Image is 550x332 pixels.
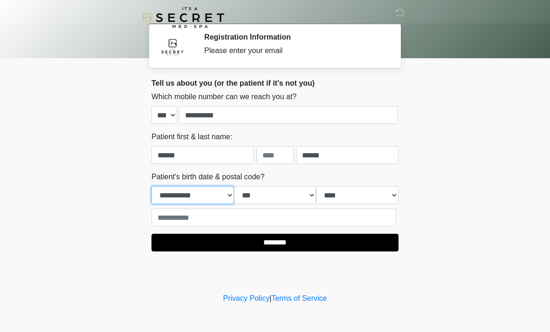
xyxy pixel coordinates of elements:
a: Privacy Policy [223,294,270,302]
a: | [269,294,271,302]
img: It's A Secret Med Spa Logo [142,7,224,28]
div: Please enter your email [204,45,385,56]
label: Patient's birth date & postal code? [151,171,264,183]
a: Terms of Service [271,294,327,302]
label: Patient first & last name: [151,131,232,142]
h2: Registration Information [204,33,385,41]
label: Which mobile number can we reach you at? [151,91,296,102]
h2: Tell us about you (or the patient if it's not you) [151,79,399,88]
img: Agent Avatar [158,33,186,61]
